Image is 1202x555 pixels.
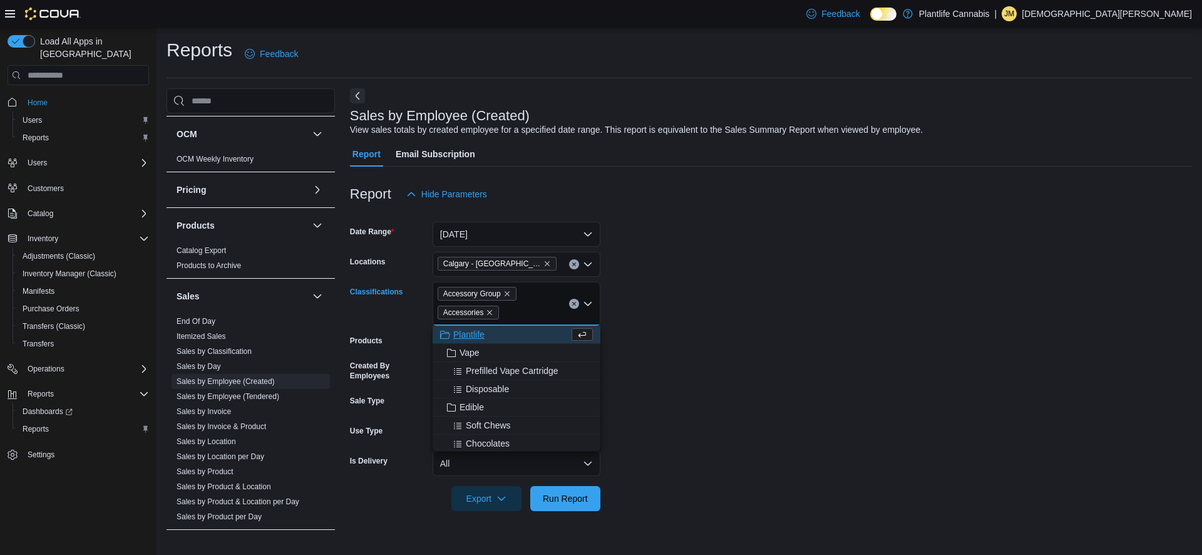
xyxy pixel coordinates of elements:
[177,347,252,356] a: Sales by Classification
[23,95,53,110] a: Home
[1022,6,1192,21] p: [DEMOGRAPHIC_DATA][PERSON_NAME]
[23,181,69,196] a: Customers
[310,127,325,142] button: OCM
[350,396,384,406] label: Sale Type
[401,182,492,207] button: Hide Parameters
[13,247,154,265] button: Adjustments (Classic)
[453,328,485,341] span: Plantlife
[23,361,149,376] span: Operations
[23,206,58,221] button: Catalog
[177,392,279,401] a: Sales by Employee (Tendered)
[569,299,579,309] button: Clear input
[18,301,85,316] a: Purchase Orders
[177,155,254,163] a: OCM Weekly Inventory
[821,8,860,20] span: Feedback
[28,98,48,108] span: Home
[18,249,149,264] span: Adjustments (Classic)
[18,301,149,316] span: Purchase Orders
[3,205,154,222] button: Catalog
[177,316,215,326] span: End Of Day
[3,360,154,378] button: Operations
[466,365,558,377] span: Prefilled Vape Cartridge
[350,361,428,381] label: Created By Employees
[23,94,149,110] span: Home
[433,222,600,247] button: [DATE]
[28,234,58,244] span: Inventory
[177,512,262,521] a: Sales by Product per Day
[23,407,73,417] span: Dashboards
[240,41,303,66] a: Feedback
[451,486,521,511] button: Export
[8,88,149,496] nav: Complex example
[23,286,54,296] span: Manifests
[350,336,383,346] label: Products
[459,486,514,511] span: Export
[177,422,266,432] span: Sales by Invoice & Product
[310,182,325,197] button: Pricing
[18,319,90,334] a: Transfers (Classic)
[177,219,215,232] h3: Products
[350,426,383,436] label: Use Type
[18,113,47,128] a: Users
[443,306,484,319] span: Accessories
[433,380,600,398] button: Disposable
[177,361,221,371] span: Sales by Day
[486,309,493,316] button: Remove Accessories from selection in this group
[177,261,241,270] a: Products to Archive
[18,113,149,128] span: Users
[177,290,200,303] h3: Sales
[23,231,63,246] button: Inventory
[350,287,403,297] label: Classifications
[23,386,59,402] button: Reports
[3,179,154,197] button: Customers
[18,266,149,281] span: Inventory Manager (Classic)
[18,422,54,437] a: Reports
[466,419,511,432] span: Soft Chews
[13,318,154,335] button: Transfers (Classic)
[350,108,530,123] h3: Sales by Employee (Created)
[352,142,381,167] span: Report
[18,336,59,351] a: Transfers
[13,403,154,420] a: Dashboards
[18,284,59,299] a: Manifests
[443,288,501,300] span: Accessory Group
[167,314,335,529] div: Sales
[350,123,923,137] div: View sales totals by created employee for a specified date range. This report is equivalent to th...
[177,377,275,386] a: Sales by Employee (Created)
[433,362,600,380] button: Prefilled Vape Cartridge
[28,450,54,460] span: Settings
[443,257,541,270] span: Calgary - [GEOGRAPHIC_DATA]
[503,290,511,298] button: Remove Accessory Group from selection in this group
[23,231,149,246] span: Inventory
[396,142,475,167] span: Email Subscription
[260,48,298,60] span: Feedback
[23,447,59,462] a: Settings
[460,346,480,359] span: Vape
[350,257,386,267] label: Locations
[177,376,275,386] span: Sales by Employee (Created)
[177,317,215,326] a: End Of Day
[13,335,154,353] button: Transfers
[3,230,154,247] button: Inventory
[177,362,221,371] a: Sales by Day
[569,259,579,269] button: Clear input
[23,133,49,143] span: Reports
[543,492,588,505] span: Run Report
[177,437,236,446] a: Sales by Location
[167,152,335,172] div: OCM
[18,130,149,145] span: Reports
[3,445,154,464] button: Settings
[870,8,896,21] input: Dark Mode
[433,435,600,453] button: Chocolates
[18,249,100,264] a: Adjustments (Classic)
[167,243,335,278] div: Products
[18,284,149,299] span: Manifests
[25,8,81,20] img: Cova
[177,452,264,462] span: Sales by Location per Day
[350,187,391,202] h3: Report
[18,404,78,419] a: Dashboards
[18,422,149,437] span: Reports
[433,398,600,417] button: Edible
[919,6,990,21] p: Plantlife Cannabis
[3,154,154,172] button: Users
